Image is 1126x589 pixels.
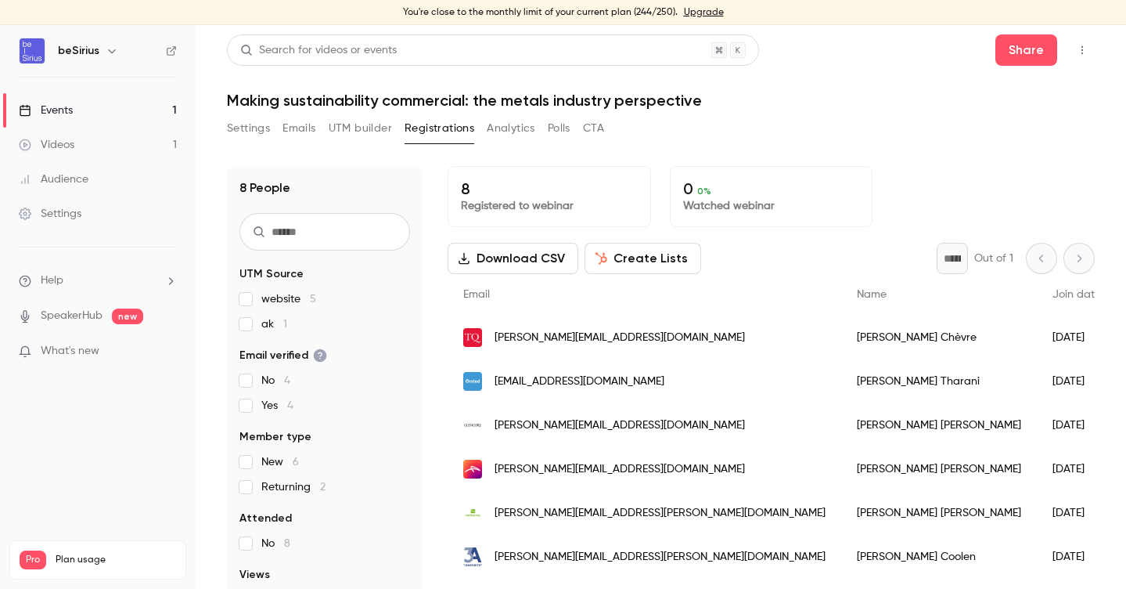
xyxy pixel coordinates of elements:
div: Search for videos or events [240,42,397,59]
div: [DATE] [1037,535,1117,579]
div: [PERSON_NAME] [PERSON_NAME] [841,403,1037,447]
span: No [261,536,290,551]
p: 0 [683,179,860,198]
div: Events [19,103,73,118]
span: No [261,373,290,388]
span: [EMAIL_ADDRESS][DOMAIN_NAME] [495,374,664,390]
button: Create Lists [585,243,701,274]
div: Videos [19,137,74,153]
img: 3acomposites.com [463,547,482,566]
div: Settings [19,206,81,222]
h6: beSirius [58,43,99,59]
div: [PERSON_NAME] Chèvre [841,316,1037,360]
li: help-dropdown-opener [19,273,177,289]
button: Download CSV [448,243,578,274]
span: website [261,291,316,307]
p: Watched webinar [683,198,860,214]
div: [DATE] [1037,316,1117,360]
div: [DATE] [1037,491,1117,535]
a: Upgrade [684,6,724,19]
img: arcelormittal.com [463,460,482,479]
span: What's new [41,343,99,360]
div: [PERSON_NAME] [PERSON_NAME] [841,447,1037,491]
span: Email verified [239,348,327,363]
span: ak [261,316,287,332]
button: UTM builder [329,116,392,141]
a: SpeakerHub [41,308,103,324]
button: CTA [583,116,604,141]
span: Help [41,273,63,289]
span: [PERSON_NAME][EMAIL_ADDRESS][PERSON_NAME][DOMAIN_NAME] [495,549,826,566]
span: Returning [261,479,326,495]
span: Views [239,567,270,583]
span: 5 [310,294,316,305]
span: UTM Source [239,266,304,282]
img: orsted.com [463,372,482,391]
div: [PERSON_NAME] [PERSON_NAME] [841,491,1037,535]
button: Emails [282,116,315,141]
span: 1 [283,319,287,330]
span: Yes [261,398,293,414]
span: Plan usage [56,554,176,566]
span: 6 [293,457,299,468]
div: [PERSON_NAME] Tharani [841,360,1037,403]
span: [PERSON_NAME][EMAIL_ADDRESS][PERSON_NAME][DOMAIN_NAME] [495,505,826,522]
img: terraquota.com [463,328,482,347]
img: beSirius [20,38,45,63]
span: [PERSON_NAME][EMAIL_ADDRESS][DOMAIN_NAME] [495,417,745,434]
span: New [261,454,299,470]
span: 2 [320,482,326,493]
img: mailbox.org [463,504,482,522]
div: [DATE] [1037,360,1117,403]
button: Settings [227,116,270,141]
h1: Making sustainability commercial: the metals industry perspective [227,91,1095,110]
span: Join date [1052,289,1101,300]
span: Name [857,289,887,300]
span: 4 [287,400,293,411]
span: new [112,309,143,324]
h1: 8 People [239,179,290,197]
button: Analytics [487,116,535,141]
div: [DATE] [1037,447,1117,491]
span: [PERSON_NAME][EMAIL_ADDRESS][DOMAIN_NAME] [495,461,745,478]
div: Audience [19,172,88,187]
img: glencore.com [463,416,482,435]
span: 4 [284,375,290,386]
p: 8 [461,179,638,198]
div: [PERSON_NAME] Coolen [841,535,1037,579]
span: [PERSON_NAME][EMAIL_ADDRESS][DOMAIN_NAME] [495,330,745,346]
span: 0 % [697,186,711,197]
button: Share [995,34,1057,66]
span: Email [463,289,490,300]
div: [DATE] [1037,403,1117,447]
span: Member type [239,429,311,445]
span: Pro [20,551,46,569]
p: Registered to webinar [461,198,638,214]
span: Attended [239,511,292,526]
p: Out of 1 [974,251,1013,266]
iframe: Noticeable Trigger [158,345,177,359]
button: Polls [548,116,570,141]
button: Registrations [405,116,474,141]
span: 8 [284,538,290,549]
